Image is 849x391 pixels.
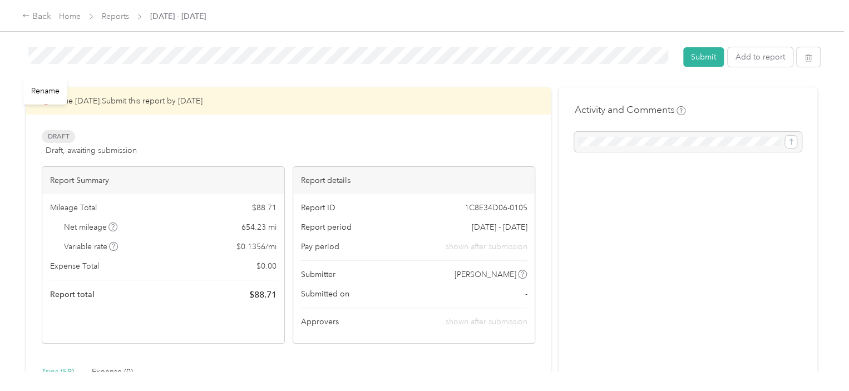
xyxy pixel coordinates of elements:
[64,221,118,233] span: Net mileage
[728,47,793,67] button: Add to report
[445,317,527,326] span: shown after submission
[471,221,527,233] span: [DATE] - [DATE]
[42,167,284,194] div: Report Summary
[683,47,724,67] button: Submit
[301,288,349,300] span: Submitted on
[252,202,277,214] span: $ 88.71
[42,130,75,143] span: Draft
[64,241,119,253] span: Variable rate
[42,366,74,378] div: Trips (59)
[236,241,277,253] span: $ 0.1356 / mi
[455,269,516,280] span: [PERSON_NAME]
[574,103,685,117] h4: Activity and Comments
[46,145,137,156] span: Draft, awaiting submission
[525,288,527,300] span: -
[59,12,81,21] a: Home
[445,241,527,253] span: shown after submission
[301,241,339,253] span: Pay period
[150,11,206,22] span: [DATE] - [DATE]
[464,202,527,214] span: 1C8E34D06-0105
[92,366,133,378] div: Expense (0)
[23,77,67,105] div: Rename
[102,12,129,21] a: Reports
[50,260,99,272] span: Expense Total
[50,289,95,300] span: Report total
[301,316,339,328] span: Approvers
[249,288,277,301] span: $ 88.71
[787,329,849,391] iframe: Everlance-gr Chat Button Frame
[293,167,535,194] div: Report details
[301,269,335,280] span: Submitter
[301,202,335,214] span: Report ID
[22,10,51,23] div: Back
[301,221,352,233] span: Report period
[50,202,97,214] span: Mileage Total
[241,221,277,233] span: 654.23 mi
[256,260,277,272] span: $ 0.00
[26,87,551,115] div: Due [DATE]. Submit this report by [DATE]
